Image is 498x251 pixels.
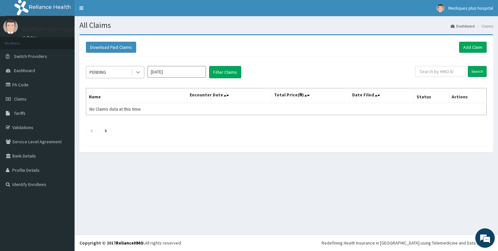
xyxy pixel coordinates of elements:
[209,66,241,78] button: Filter Claims
[14,96,27,102] span: Claims
[79,240,145,246] strong: Copyright © 2017 .
[75,235,498,251] footer: All rights reserved.
[116,240,144,246] a: RelianceHMO
[448,5,493,11] span: Mediques plus hospital
[105,127,107,133] a: Next page
[14,110,26,116] span: Tariffs
[89,106,142,112] span: No Claims data at this time.
[415,66,466,77] input: Search by HMO ID
[468,66,487,77] input: Search
[475,23,493,29] li: Claims
[148,66,206,78] input: Select Month and Year
[23,35,38,40] a: Online
[86,42,136,53] button: Download Paid Claims
[449,88,486,103] th: Actions
[436,4,445,12] img: User Image
[79,21,493,29] h1: All Claims
[23,26,80,32] p: Mediques plus hospital
[90,127,93,133] a: Previous page
[322,240,493,246] div: Redefining Heath Insurance in [GEOGRAPHIC_DATA] using Telemedicine and Data Science!
[3,19,18,34] img: User Image
[451,23,475,29] a: Dashboard
[459,42,487,53] a: Add Claim
[350,88,414,103] th: Date Filed
[14,53,47,59] span: Switch Providers
[414,88,449,103] th: Status
[89,69,106,75] div: PENDING
[271,88,350,103] th: Total Price(₦)
[187,88,271,103] th: Encounter Date
[86,88,187,103] th: Name
[14,68,35,73] span: Dashboard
